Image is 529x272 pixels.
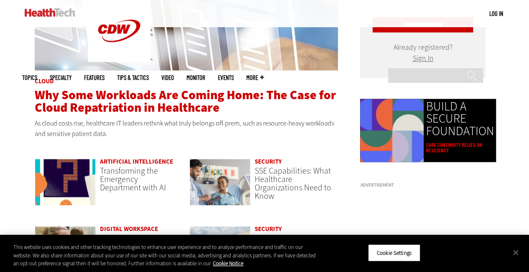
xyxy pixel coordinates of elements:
[187,74,205,81] a: MonITor
[213,260,243,267] a: More information about your privacy
[117,74,149,81] a: Tips & Tactics
[100,165,166,193] a: Transforming the Emergency Department with AI
[35,118,338,139] p: As cloud costs rise, healthcare IT leaders rethink what truly belongs off-prem, such as resource-...
[13,243,317,268] div: This website uses cookies and other tracking technologies to enhance user experience and to analy...
[84,74,105,81] a: Features
[489,10,503,17] a: Log in
[368,244,420,262] button: Cookie Settings
[25,8,75,17] img: Home
[35,159,96,205] img: illustration of question mark
[255,157,282,166] a: Security
[88,55,151,64] a: CDW
[360,99,424,162] img: Colorful animated shapes
[161,74,174,81] a: Video
[255,225,282,233] a: Security
[489,9,503,18] div: User menu
[189,159,251,213] a: Doctor speaking with patient
[50,74,72,81] span: Specialty
[506,243,525,262] button: Close
[360,183,486,187] h3: Advertisement
[426,142,494,153] a: Care continuity relies on resiliency.
[246,74,264,81] span: More
[255,165,331,202] a: SSE Capabilities: What Healthcare Organizations Need to Know
[100,225,158,233] a: Digital Workspace
[35,87,336,116] a: Why Some Workloads Are Coming Home: The Case for Cloud Repatriation in Healthcare
[189,159,251,205] img: Doctor speaking with patient
[22,74,37,81] span: Topics
[426,100,494,137] a: BUILD A SECURE FOUNDATION
[35,159,96,213] a: illustration of question mark
[100,157,173,166] a: Artificial Intelligence
[218,74,234,81] a: Events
